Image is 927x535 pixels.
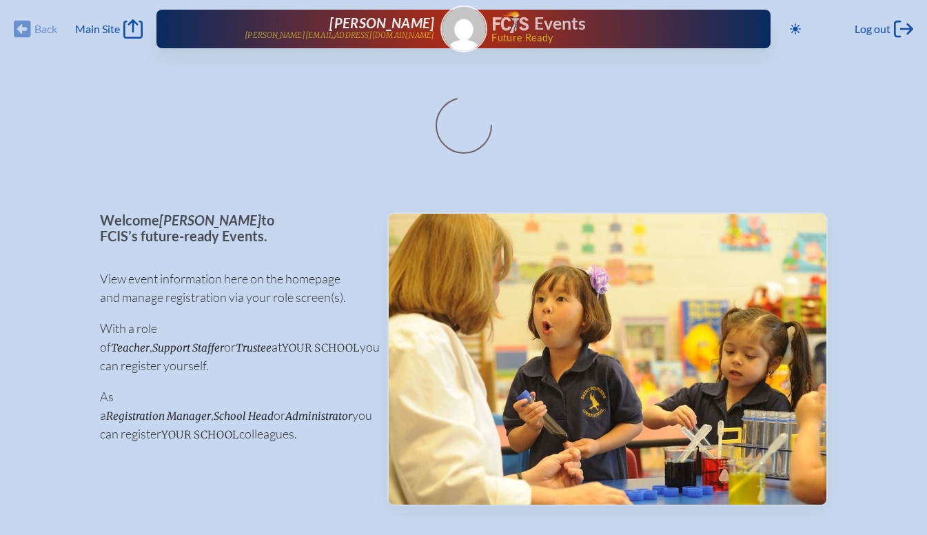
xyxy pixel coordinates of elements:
span: Teacher [111,341,150,354]
img: Gravatar [442,7,486,51]
p: Welcome to FCIS’s future-ready Events. [100,212,365,243]
p: As a , or you can register colleagues. [100,387,365,443]
span: your school [161,428,239,441]
a: Main Site [75,19,143,39]
img: Events [389,214,826,505]
span: [PERSON_NAME] [329,14,434,31]
p: [PERSON_NAME][EMAIL_ADDRESS][DOMAIN_NAME] [245,31,434,40]
p: With a role of , or at you can register yourself. [100,319,365,375]
a: [PERSON_NAME][PERSON_NAME][EMAIL_ADDRESS][DOMAIN_NAME] [201,15,435,43]
span: [PERSON_NAME] [159,212,261,228]
a: Gravatar [440,6,487,52]
span: Main Site [75,22,120,36]
span: your school [282,341,360,354]
span: Support Staffer [152,341,224,354]
span: Registration Manager [106,410,211,423]
span: Future Ready [491,33,726,43]
span: Administrator [285,410,352,423]
span: School Head [214,410,274,423]
span: Trustee [236,341,272,354]
div: FCIS Events — Future ready [493,11,727,43]
p: View event information here on the homepage and manage registration via your role screen(s). [100,270,365,307]
span: Log out [855,22,890,36]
